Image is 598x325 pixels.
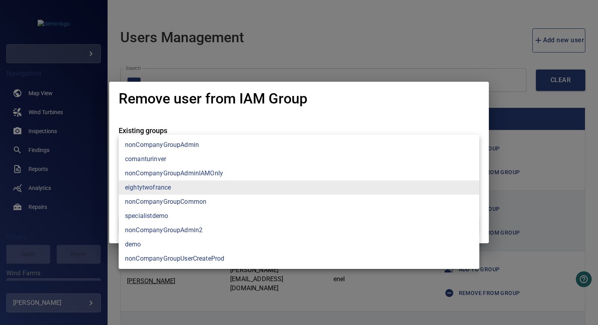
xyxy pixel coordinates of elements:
li: specialistdemo [119,209,479,223]
li: nonCompanyGroupAdminIAMOnly [119,166,479,180]
li: nonCompanyGroupCommon [119,195,479,209]
li: nonCompanyGroupAdmin2 [119,223,479,237]
li: nonCompanyGroupAdmin [119,138,479,152]
li: comanturinver [119,152,479,166]
li: demo [119,237,479,252]
li: eightytwofrance [119,180,479,195]
li: nonCompanyGroupUserCreateProd [119,252,479,266]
